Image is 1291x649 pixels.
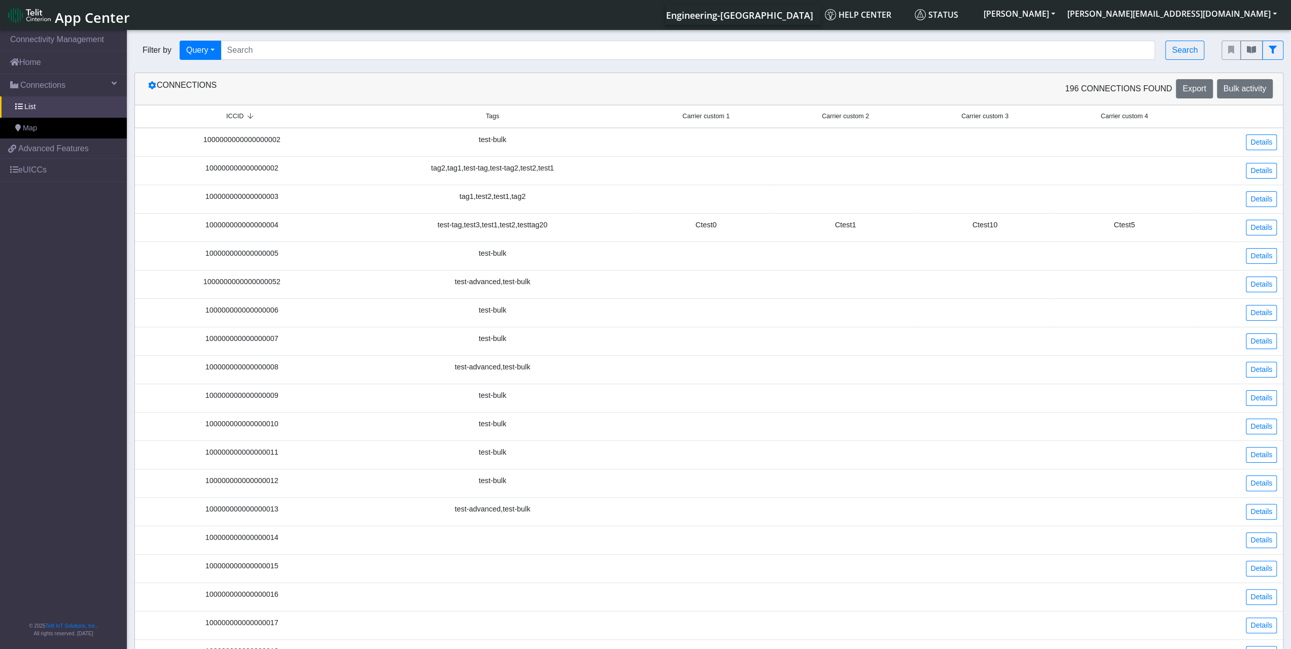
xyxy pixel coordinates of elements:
div: tag2,tag1,test-tag,test-tag2,test2,test1 [355,163,630,174]
div: test-bulk [355,333,630,345]
div: tag1,test2,test1,tag2 [355,191,630,202]
span: ICCID [226,112,243,121]
a: Details [1246,277,1277,292]
div: test-bulk [355,419,630,430]
input: Search... [221,41,1156,60]
div: 100000000000000013 [141,504,342,515]
div: test-bulk [355,134,630,146]
a: Details [1246,191,1277,207]
div: Ctest1 [782,220,909,231]
a: Status [911,5,978,25]
button: Export [1176,79,1212,98]
a: Telit IoT Solutions, Inc. [46,623,96,629]
a: Details [1246,475,1277,491]
span: Map [23,123,37,134]
span: Advanced Features [18,143,89,155]
button: Search [1165,41,1204,60]
div: Ctest10 [921,220,1049,231]
span: Bulk activity [1224,84,1266,93]
div: 100000000000000004 [141,220,342,231]
div: test-advanced,test-bulk [355,277,630,288]
div: 100000000000000009 [141,390,342,401]
a: App Center [8,4,128,26]
div: test-bulk [355,305,630,316]
span: Carrier custom 1 [682,112,729,121]
span: Filter by [134,44,180,56]
div: test-bulk [355,248,630,259]
span: Tags [486,112,500,121]
a: Details [1246,390,1277,406]
a: Details [1246,163,1277,179]
div: 100000000000000006 [141,305,342,316]
button: Query [180,41,221,60]
div: test-advanced,test-bulk [355,362,630,373]
a: Details [1246,589,1277,605]
div: 100000000000000007 [141,333,342,345]
div: 100000000000000012 [141,475,342,487]
div: 1000000000000000002 [141,134,342,146]
img: knowledge.svg [825,9,836,20]
button: [PERSON_NAME] [978,5,1061,23]
span: Engineering-[GEOGRAPHIC_DATA] [666,9,813,21]
div: test-bulk [355,475,630,487]
div: test-tag,test3,test1,test2,testtag20 [355,220,630,231]
a: Help center [821,5,911,25]
div: 100000000000000003 [141,191,342,202]
span: Help center [825,9,891,20]
span: 196 Connections found [1065,83,1172,95]
span: Carrier custom 4 [1101,112,1148,121]
span: App Center [55,8,130,27]
div: 100000000000000005 [141,248,342,259]
div: Ctest5 [1061,220,1188,231]
a: Details [1246,419,1277,434]
span: Carrier custom 3 [961,112,1008,121]
a: Details [1246,305,1277,321]
div: test-bulk [355,447,630,458]
div: Connections [137,79,709,98]
a: Your current platform instance [666,5,813,25]
span: Status [915,9,958,20]
a: Details [1246,220,1277,235]
div: test-bulk [355,390,630,401]
button: Bulk activity [1217,79,1273,98]
div: 100000000000000008 [141,362,342,373]
a: Details [1246,532,1277,548]
button: [PERSON_NAME][EMAIL_ADDRESS][DOMAIN_NAME] [1061,5,1283,23]
a: Details [1246,504,1277,520]
div: fitlers menu [1222,41,1283,60]
div: 1000000000000000052 [141,277,342,288]
img: logo-telit-cinterion-gw-new.png [8,7,51,23]
a: Details [1246,447,1277,463]
span: Export [1182,84,1206,93]
span: Carrier custom 2 [822,112,869,121]
div: Ctest0 [642,220,770,231]
div: 100000000000000016 [141,589,342,600]
a: Details [1246,561,1277,576]
div: 100000000000000015 [141,561,342,572]
div: 100000000000000014 [141,532,342,543]
span: List [24,101,36,113]
div: 100000000000000017 [141,618,342,629]
div: 100000000000000010 [141,419,342,430]
div: 100000000000000002 [141,163,342,174]
span: Connections [20,79,65,91]
div: 100000000000000011 [141,447,342,458]
a: Details [1246,618,1277,633]
div: test-advanced,test-bulk [355,504,630,515]
a: Details [1246,362,1277,378]
img: status.svg [915,9,926,20]
a: Details [1246,333,1277,349]
a: Details [1246,134,1277,150]
a: Details [1246,248,1277,264]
